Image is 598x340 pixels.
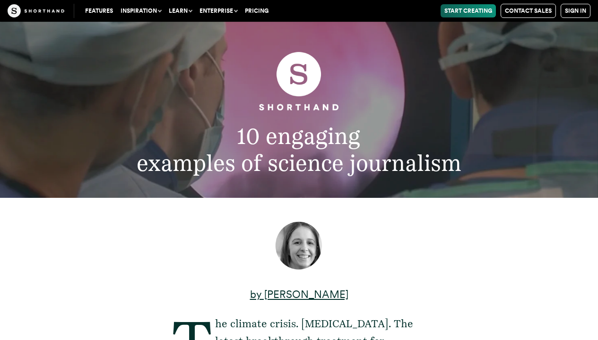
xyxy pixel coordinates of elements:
a: Pricing [241,4,272,17]
button: Enterprise [196,4,241,17]
button: Inspiration [117,4,165,17]
a: by [PERSON_NAME] [250,288,348,300]
button: Learn [165,4,196,17]
a: Features [81,4,117,17]
h2: 10 engaging examples of science journalism [55,123,543,176]
a: Start Creating [441,4,496,17]
a: Contact Sales [501,4,556,18]
img: The Craft [8,4,64,17]
a: Sign in [561,4,590,18]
